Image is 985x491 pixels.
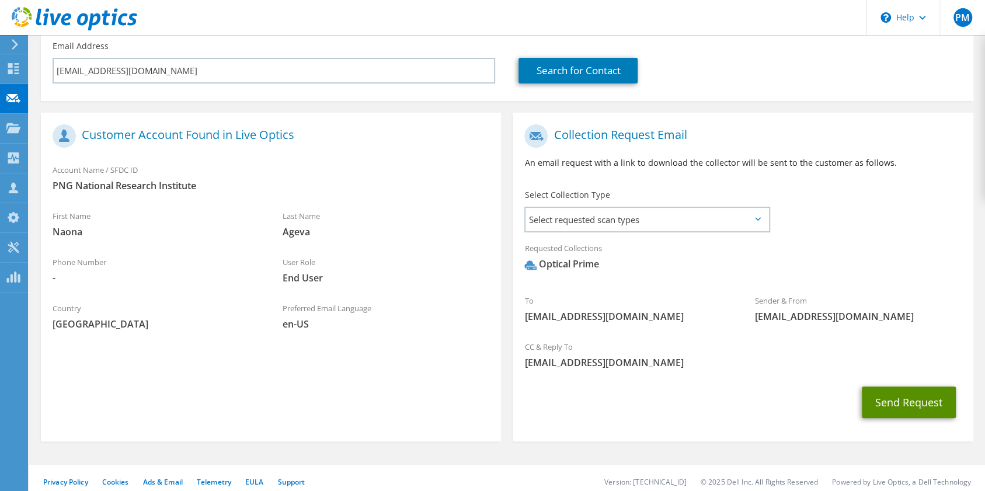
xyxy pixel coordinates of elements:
span: End User [283,271,489,284]
span: en-US [283,318,489,330]
span: [EMAIL_ADDRESS][DOMAIN_NAME] [524,356,961,369]
a: Telemetry [197,477,231,487]
a: EULA [245,477,263,487]
span: - [53,271,259,284]
span: PM [953,8,972,27]
div: Requested Collections [513,236,973,283]
div: User Role [271,250,501,290]
h1: Customer Account Found in Live Optics [53,124,483,148]
div: Phone Number [41,250,271,290]
span: Select requested scan types [525,208,768,231]
a: Cookies [102,477,129,487]
li: Version: [TECHNICAL_ID] [604,477,687,487]
h1: Collection Request Email [524,124,955,148]
div: To [513,288,743,329]
a: Ads & Email [143,477,183,487]
div: First Name [41,204,271,244]
div: Last Name [271,204,501,244]
span: [EMAIL_ADDRESS][DOMAIN_NAME] [524,310,731,323]
li: Powered by Live Optics, a Dell Technology [832,477,971,487]
a: Support [277,477,305,487]
a: Search for Contact [518,58,638,83]
div: CC & Reply To [513,335,973,375]
div: Account Name / SFDC ID [41,158,501,198]
span: [GEOGRAPHIC_DATA] [53,318,259,330]
span: PNG National Research Institute [53,179,489,192]
label: Select Collection Type [524,189,610,201]
span: Naona [53,225,259,238]
div: Optical Prime [524,257,598,271]
span: Ageva [283,225,489,238]
li: © 2025 Dell Inc. All Rights Reserved [701,477,818,487]
p: An email request with a link to download the collector will be sent to the customer as follows. [524,156,961,169]
div: Country [41,296,271,336]
div: Sender & From [743,288,973,329]
div: Preferred Email Language [271,296,501,336]
svg: \n [880,12,891,23]
a: Privacy Policy [43,477,88,487]
label: Email Address [53,40,109,52]
button: Send Request [862,386,956,418]
span: [EMAIL_ADDRESS][DOMAIN_NAME] [755,310,962,323]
